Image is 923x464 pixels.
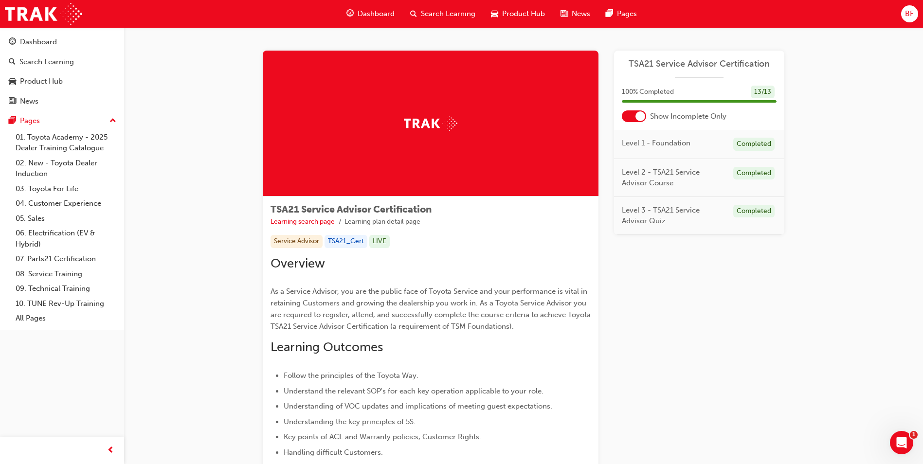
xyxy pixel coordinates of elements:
[561,8,568,20] span: news-icon
[910,431,918,439] span: 1
[20,76,63,87] div: Product Hub
[4,72,120,90] a: Product Hub
[4,112,120,130] button: Pages
[404,116,457,131] img: Trak
[12,181,120,196] a: 03. Toyota For Life
[20,115,40,126] div: Pages
[12,311,120,326] a: All Pages
[271,204,432,215] span: TSA21 Service Advisor Certification
[905,8,914,19] span: BF
[344,216,420,228] li: Learning plan detail page
[410,8,417,20] span: search-icon
[12,251,120,267] a: 07. Parts21 Certification
[12,156,120,181] a: 02. New - Toyota Dealer Induction
[339,4,402,24] a: guage-iconDashboard
[4,53,120,71] a: Search Learning
[325,235,367,248] div: TSA21_Cert
[284,432,481,441] span: Key points of ACL and Warranty policies, Customer Rights.
[9,58,16,67] span: search-icon
[890,431,913,454] iframe: Intercom live chat
[12,130,120,156] a: 01. Toyota Academy - 2025 Dealer Training Catalogue
[733,138,775,151] div: Completed
[901,5,918,22] button: BF
[5,3,82,25] img: Trak
[284,402,552,410] span: Understanding of VOC updates and implications of meeting guest expectations.
[491,8,498,20] span: car-icon
[650,111,726,122] span: Show Incomplete Only
[606,8,613,20] span: pages-icon
[20,96,38,107] div: News
[12,296,120,311] a: 10. TUNE Rev-Up Training
[483,4,553,24] a: car-iconProduct Hub
[271,339,383,355] span: Learning Outcomes
[271,235,323,248] div: Service Advisor
[12,226,120,251] a: 06. Electrification (EV & Hybrid)
[358,8,395,19] span: Dashboard
[9,38,16,47] span: guage-icon
[622,138,690,149] span: Level 1 - Foundation
[751,86,775,99] div: 13 / 13
[284,417,416,426] span: Understanding the key principles of 5S.
[402,4,483,24] a: search-iconSearch Learning
[622,87,674,98] span: 100 % Completed
[12,196,120,211] a: 04. Customer Experience
[421,8,475,19] span: Search Learning
[284,387,543,395] span: Understand the relevant SOP's for each key operation applicable to your role.
[622,58,777,70] a: TSA21 Service Advisor Certification
[9,117,16,125] span: pages-icon
[369,235,390,248] div: LIVE
[107,445,114,457] span: prev-icon
[271,217,335,226] a: Learning search page
[20,36,57,48] div: Dashboard
[4,33,120,51] a: Dashboard
[4,31,120,112] button: DashboardSearch LearningProduct HubNews
[622,205,725,227] span: Level 3 - TSA21 Service Advisor Quiz
[271,287,593,331] span: As a Service Advisor, you are the public face of Toyota Service and your performance is vital in ...
[733,205,775,218] div: Completed
[271,256,325,271] span: Overview
[9,77,16,86] span: car-icon
[9,97,16,106] span: news-icon
[284,371,418,380] span: Follow the principles of the Toyota Way.
[617,8,637,19] span: Pages
[284,448,383,457] span: Handling difficult Customers.
[733,167,775,180] div: Completed
[622,167,725,189] span: Level 2 - TSA21 Service Advisor Course
[598,4,645,24] a: pages-iconPages
[346,8,354,20] span: guage-icon
[502,8,545,19] span: Product Hub
[12,281,120,296] a: 09. Technical Training
[4,92,120,110] a: News
[553,4,598,24] a: news-iconNews
[19,56,74,68] div: Search Learning
[12,267,120,282] a: 08. Service Training
[109,115,116,127] span: up-icon
[12,211,120,226] a: 05. Sales
[572,8,590,19] span: News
